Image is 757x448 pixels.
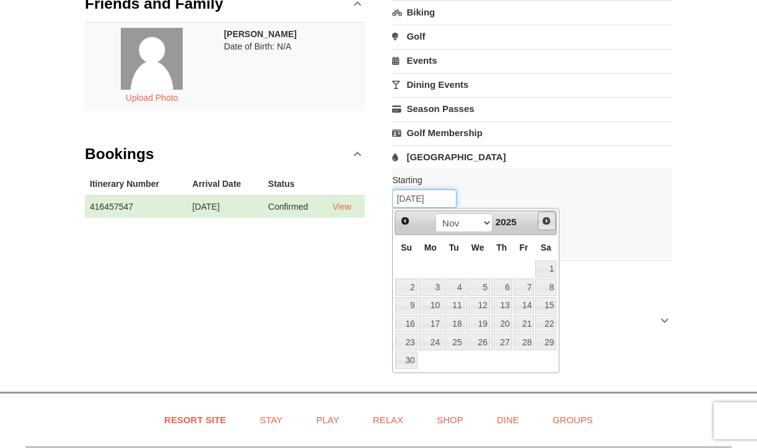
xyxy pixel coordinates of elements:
[392,145,672,168] a: [GEOGRAPHIC_DATA]
[395,351,417,369] a: 30
[419,334,442,351] a: 24
[514,278,535,296] a: 7
[535,278,556,296] a: 8
[421,406,479,434] a: Shop
[496,243,507,252] span: Thursday
[392,25,672,48] a: Golf
[466,278,490,296] a: 5
[514,315,535,332] a: 21
[188,195,263,218] td: [DATE]
[535,261,556,278] a: 1
[419,297,442,314] a: 10
[85,173,188,196] th: Itinerary Number
[444,297,465,314] a: 11
[519,243,528,252] span: Friday
[188,173,263,196] th: Arrival Date
[514,334,535,351] a: 28
[541,216,551,226] span: Next
[514,297,535,314] a: 14
[537,406,608,434] a: Groups
[444,334,465,351] a: 25
[392,174,663,186] label: Starting
[401,243,412,252] span: Sunday
[466,334,490,351] a: 26
[419,278,442,296] a: 3
[491,278,512,296] a: 6
[466,297,490,314] a: 12
[300,406,354,434] a: Play
[496,217,517,227] span: 2025
[396,212,414,230] a: Prev
[357,406,419,434] a: Relax
[85,195,188,218] td: 416457547
[392,1,672,24] a: Biking
[395,278,417,296] a: 2
[395,334,417,351] a: 23
[85,136,365,173] a: Bookings
[535,315,556,332] a: 22
[244,406,298,434] a: Stay
[263,173,328,196] th: Status
[449,243,459,252] span: Tuesday
[224,29,296,39] strong: [PERSON_NAME]
[424,243,437,252] span: Monday
[333,202,351,212] a: View
[400,216,410,226] span: Prev
[538,212,556,230] a: Next
[541,243,551,252] span: Saturday
[392,121,672,144] a: Golf Membership
[471,243,484,252] span: Wednesday
[392,97,672,120] a: Season Passes
[395,297,417,314] a: 9
[263,195,328,218] td: Confirmed
[466,315,490,332] a: 19
[85,142,154,166] h3: Bookings
[149,406,242,434] a: Resort Site
[392,49,672,72] a: Events
[491,315,512,332] a: 20
[535,334,556,351] a: 29
[121,28,183,90] img: placeholder.jpg
[444,278,465,296] a: 4
[419,315,442,332] a: 17
[481,406,535,434] a: Dine
[392,73,672,96] a: Dining Events
[491,297,512,314] a: 13
[491,334,512,351] a: 27
[119,90,185,106] button: Upload Photo
[444,315,465,332] a: 18
[219,22,364,111] td: Date of Birth: N/A
[395,315,417,332] a: 16
[535,297,556,314] a: 15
